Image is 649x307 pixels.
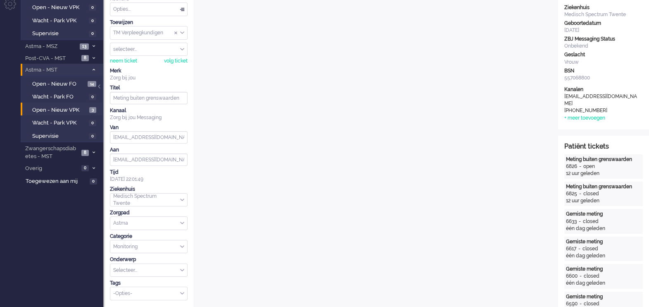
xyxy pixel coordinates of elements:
div: Van [110,124,188,131]
a: Open - Nieuw FO 14 [24,79,102,88]
span: 0 [89,18,96,24]
div: Zorgpad [110,209,188,216]
div: Merk [110,67,188,74]
div: één dag geleden [566,280,641,287]
span: 0 [89,94,96,100]
div: Meting buiten grenswaarden [566,156,641,163]
span: 0 [90,178,97,185]
span: 0 [89,31,96,37]
div: 6826 [566,163,577,170]
div: Assign Group [110,26,188,40]
div: Geslacht [564,51,643,58]
span: 13 [80,43,89,50]
div: Toewijzen [110,19,188,26]
span: 8 [81,55,89,61]
div: 557068800 [564,74,643,82]
div: één dag geleden [566,252,641,259]
div: Assign User [110,43,188,56]
span: Toegewezen aan mij [26,177,87,185]
div: + meer toevoegen [564,115,605,122]
div: Geboortedatum [564,20,643,27]
div: - [576,245,582,252]
div: Gemiste meting [566,293,641,300]
div: Kanalen [564,86,643,93]
div: 6617 [566,245,576,252]
span: Astma - MST [24,66,88,74]
span: 0 [89,120,96,126]
div: Vrouw [564,59,643,66]
div: Gemiste meting [566,211,641,218]
div: - [578,273,584,280]
div: Zorg bij jou [110,74,188,82]
div: 12 uur geleden [566,197,641,204]
div: 12 uur geleden [566,170,641,177]
div: Categorie [110,233,188,240]
div: [DATE] [564,27,643,34]
a: Wacht - Park VPK 0 [24,118,102,127]
div: closed [582,245,598,252]
span: Zwangerschapsdiabetes - MST [24,145,79,160]
div: [DATE] 22:01:49 [110,169,188,183]
div: closed [583,218,599,225]
div: Tags [110,280,188,287]
div: Medisch Spectrum Twente [564,11,643,18]
span: 8 [81,150,89,156]
div: Onderwerp [110,256,188,263]
a: Open - Nieuw VPK 0 [24,2,102,12]
div: open [583,163,595,170]
div: Onbekend [564,43,643,50]
div: één dag geleden [566,225,641,232]
div: Zorg bij jou Messaging [110,114,188,121]
a: Wacht - Park FO 0 [24,92,102,101]
div: volg ticket [164,58,188,65]
div: - [577,163,583,170]
span: Open - Nieuw FO [32,80,86,88]
body: Rich Text Area. Press ALT-0 for help. [3,3,349,18]
div: Kanaal [110,107,188,114]
span: Wacht - Park VPK [32,17,87,25]
span: Open - Nieuw VPK [32,106,87,114]
div: Ziekenhuis [110,186,188,193]
span: 0 [81,165,89,171]
div: closed [583,190,599,197]
span: 3 [89,107,96,113]
div: Tijd [110,169,188,176]
span: Post-CVA - MST [24,55,79,62]
div: Aan [110,146,188,153]
div: - [577,218,583,225]
div: [EMAIL_ADDRESS][DOMAIN_NAME] [564,93,639,107]
div: Gemiste meting [566,238,641,245]
span: 0 [89,133,96,139]
span: Wacht - Park VPK [32,119,87,127]
div: - [577,190,583,197]
span: 14 [88,81,96,87]
a: Wacht - Park VPK 0 [24,16,102,25]
div: neem ticket [110,58,137,65]
a: Toegewezen aan mij 0 [24,176,103,185]
div: [PHONE_NUMBER] [564,107,639,114]
div: Meting buiten grenswaarden [566,183,641,190]
span: 0 [89,5,96,11]
div: Select Tags [110,287,188,300]
span: Open - Nieuw VPK [32,4,87,12]
div: Titel [110,84,188,91]
div: 6600 [566,273,578,280]
span: Overig [24,165,79,173]
div: Patiënt tickets [564,142,643,151]
div: Gemiste meting [566,266,641,273]
a: Supervisie 0 [24,29,102,38]
div: Ziekenhuis [564,4,643,11]
div: ZBJ Messaging Status [564,36,643,43]
span: Supervisie [32,132,87,140]
div: BSN [564,67,643,74]
div: closed [584,273,599,280]
a: Open - Nieuw VPK 3 [24,105,102,114]
span: Astma - MSZ [24,43,77,50]
div: 6825 [566,190,577,197]
div: 6633 [566,218,577,225]
span: Supervisie [32,30,87,38]
a: Supervisie 0 [24,131,102,140]
span: Wacht - Park FO [32,93,87,101]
